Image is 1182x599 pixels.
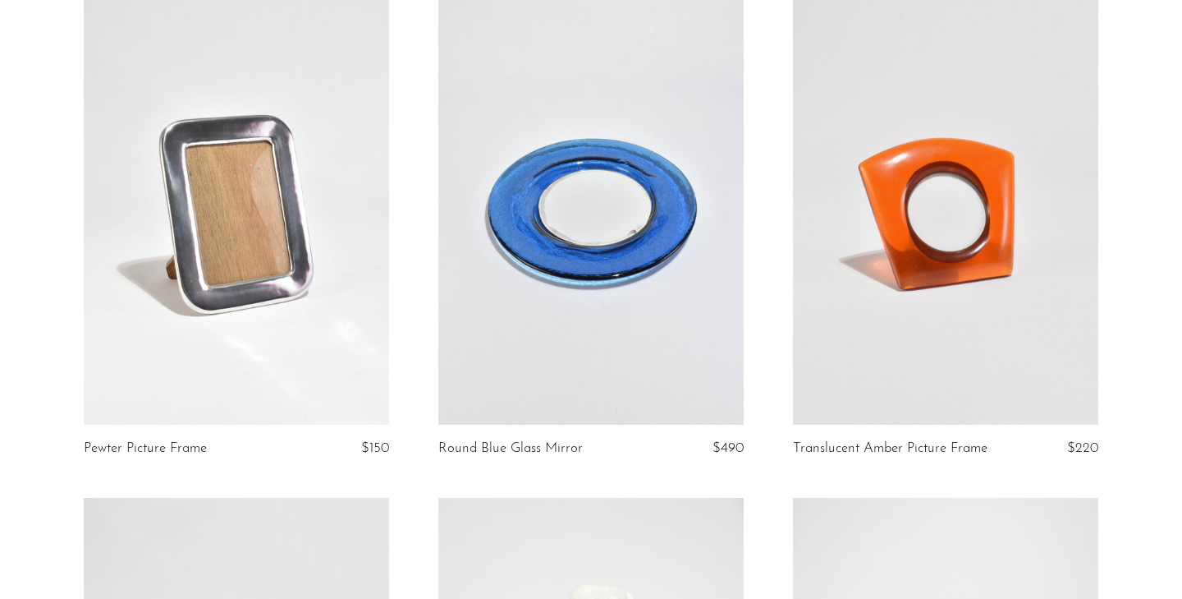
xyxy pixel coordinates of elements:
[1067,441,1098,455] span: $220
[438,441,583,456] a: Round Blue Glass Mirror
[84,441,207,456] a: Pewter Picture Frame
[712,441,744,455] span: $490
[793,441,987,456] a: Translucent Amber Picture Frame
[361,441,389,455] span: $150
